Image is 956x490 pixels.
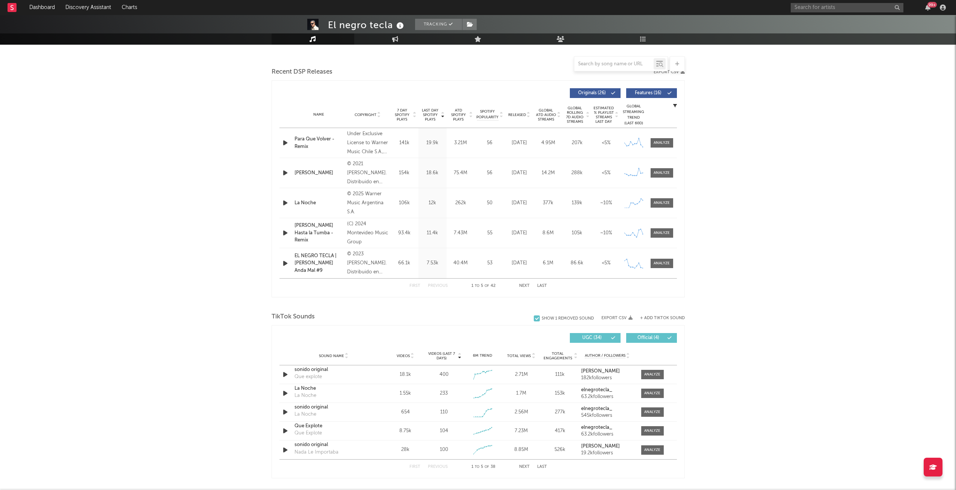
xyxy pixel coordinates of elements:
[537,465,547,469] button: Last
[440,390,448,397] div: 233
[537,284,547,288] button: Last
[594,139,619,147] div: <5%
[542,427,577,435] div: 417k
[654,70,685,74] button: Export CSV
[508,113,526,117] span: Released
[640,316,685,320] button: + Add TikTok Sound
[581,387,633,393] a: elnegrotecla_
[536,199,561,207] div: 377k
[449,229,473,237] div: 7.43M
[463,463,504,472] div: 1 5 38
[477,169,503,177] div: 56
[542,371,577,378] div: 111k
[594,229,619,237] div: ~ 10 %
[570,88,621,98] button: Originals(26)
[565,139,590,147] div: 207k
[463,282,504,291] div: 1 5 42
[295,136,344,150] a: Para Que Volver - Remix
[439,371,449,378] div: 400
[295,169,344,177] a: [PERSON_NAME]
[295,222,344,244] a: [PERSON_NAME] Hasta la Tumba - Remix
[388,409,423,416] div: 654
[581,413,633,418] div: 545k followers
[392,169,417,177] div: 154k
[392,199,417,207] div: 106k
[575,91,609,95] span: Originals ( 26 )
[295,404,373,411] a: sonido original
[388,371,423,378] div: 18.1k
[409,465,420,469] button: First
[536,169,561,177] div: 14.2M
[465,353,500,359] div: 6M Trend
[581,425,633,430] a: elnegrotecla_
[791,3,903,12] input: Search for artists
[925,5,930,11] button: 99+
[542,351,573,360] span: Total Engagements
[519,284,530,288] button: Next
[409,284,420,288] button: First
[581,406,612,411] strong: elnegrotecla_
[581,406,633,412] a: elnegrotecla_
[601,316,633,320] button: Export CSV
[594,259,619,267] div: <5%
[581,369,633,374] a: [PERSON_NAME]
[449,199,473,207] div: 262k
[485,465,489,469] span: of
[355,113,376,117] span: Copyright
[295,441,373,449] a: sonido original
[507,199,532,207] div: [DATE]
[295,385,373,392] div: La Noche
[295,366,373,374] div: sonido original
[420,199,445,207] div: 12k
[347,220,388,247] div: (C) 2024 Montevideo Music Group
[927,2,937,8] div: 99 +
[626,88,677,98] button: Features(16)
[565,229,590,237] div: 105k
[507,259,532,267] div: [DATE]
[536,229,561,237] div: 8.6M
[440,409,448,416] div: 110
[504,371,539,378] div: 2.71M
[542,409,577,416] div: 277k
[581,444,633,449] a: [PERSON_NAME]
[504,446,539,454] div: 8.85M
[581,432,633,437] div: 63.2k followers
[420,169,445,177] div: 18.6k
[420,229,445,237] div: 11.4k
[295,392,316,400] div: La Noche
[542,390,577,397] div: 153k
[581,451,633,456] div: 19.2k followers
[449,139,473,147] div: 3.21M
[485,284,489,288] span: of
[581,387,612,392] strong: elnegrotecla_
[536,139,561,147] div: 4.95M
[504,390,539,397] div: 1.7M
[504,409,539,416] div: 2.56M
[347,250,388,277] div: © 2023 [PERSON_NAME]. Distribuido en forma exclusiva por Warner Music Argentina S.A.
[420,108,440,122] span: Last Day Spotify Plays
[295,252,344,274] a: EL NEGRO TECLA | [PERSON_NAME] Anda Mal #9
[440,427,448,435] div: 104
[565,259,590,267] div: 86.6k
[542,446,577,454] div: 526k
[581,425,612,430] strong: elnegrotecla_
[477,229,503,237] div: 55
[581,369,620,374] strong: [PERSON_NAME]
[570,333,621,343] button: UGC(34)
[575,336,609,340] span: UGC ( 34 )
[295,373,322,381] div: Que explote
[504,427,539,435] div: 7.23M
[631,336,666,340] span: Official ( 4 )
[581,375,633,381] div: 182k followers
[449,108,468,122] span: ATD Spotify Plays
[476,109,498,120] span: Spotify Popularity
[392,229,417,237] div: 93.4k
[585,353,625,358] span: Author / Followers
[449,259,473,267] div: 40.4M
